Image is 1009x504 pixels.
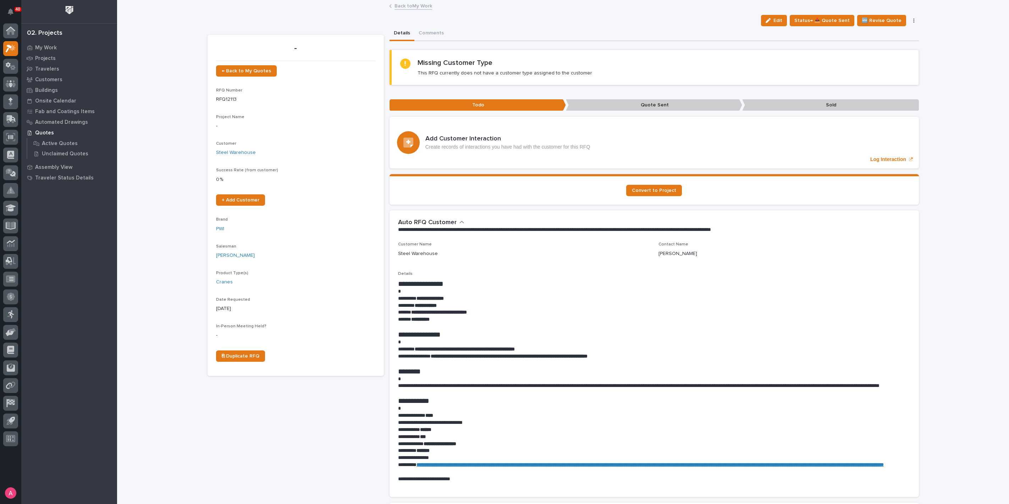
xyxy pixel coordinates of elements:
span: Brand [216,217,228,222]
span: Customer [216,142,236,146]
a: Traveler Status Details [21,172,117,183]
p: Log Interaction [870,156,906,162]
span: Date Requested [216,298,250,302]
a: Travelers [21,63,117,74]
p: Fab and Coatings Items [35,109,95,115]
span: Success Rate (from customer) [216,168,278,172]
span: Contact Name [658,242,688,247]
h2: Auto RFQ Customer [398,219,457,227]
p: Onsite Calendar [35,98,76,104]
span: Project Name [216,115,244,119]
p: Active Quotes [42,140,78,147]
span: 🆕 Revise Quote [862,16,902,25]
p: Buildings [35,87,58,94]
p: - [216,122,375,130]
p: Steel Warehouse [398,250,438,257]
div: 02. Projects [27,29,62,37]
h3: Add Customer Interaction [425,135,590,143]
a: Unclaimed Quotes [27,149,117,159]
p: - [216,332,375,339]
a: Back toMy Work [395,1,432,10]
span: Product Type(s) [216,271,248,275]
span: Convert to Project [632,188,676,193]
a: Projects [21,53,117,63]
p: Traveler Status Details [35,175,94,181]
a: Onsite Calendar [21,95,117,106]
a: Buildings [21,85,117,95]
h2: Missing Customer Type [418,59,492,67]
button: Comments [414,26,448,41]
span: + Add Customer [222,198,259,203]
p: 0 % [216,176,375,183]
span: Salesman [216,244,236,249]
button: users-avatar [3,486,18,500]
p: Todo [390,99,566,111]
a: My Work [21,42,117,53]
p: RFQ12113 [216,96,375,103]
p: Sold [742,99,919,111]
img: Workspace Logo [63,4,76,17]
span: In-Person Meeting Held? [216,324,266,328]
div: Notifications40 [9,9,18,20]
p: Unclaimed Quotes [42,151,88,157]
a: + Add Customer [216,194,265,206]
p: 40 [16,7,20,12]
a: Automated Drawings [21,117,117,127]
a: ⎘ Duplicate RFQ [216,350,265,362]
a: Quotes [21,127,117,138]
span: Details [398,272,413,276]
p: Quote Sent [566,99,742,111]
p: [DATE] [216,305,375,312]
p: [PERSON_NAME] [658,250,697,257]
a: Active Quotes [27,138,117,148]
a: ← Back to My Quotes [216,65,277,77]
p: Create records of interactions you have had with the customer for this RFQ [425,144,590,150]
a: Steel Warehouse [216,149,256,156]
span: RFQ Number [216,88,242,93]
button: Details [390,26,414,41]
a: Customers [21,74,117,85]
span: Status→ 📤 Quote Sent [794,16,850,25]
button: Edit [761,15,787,26]
button: Auto RFQ Customer [398,219,464,227]
span: ⎘ Duplicate RFQ [222,354,259,359]
span: Customer Name [398,242,432,247]
a: PWI [216,225,224,233]
p: Travelers [35,66,59,72]
p: This RFQ currently does not have a customer type assigned to the customer [418,70,592,76]
button: Status→ 📤 Quote Sent [790,15,854,26]
a: Log Interaction [390,117,919,168]
a: [PERSON_NAME] [216,252,255,259]
button: 🆕 Revise Quote [857,15,906,26]
p: Projects [35,55,56,62]
span: ← Back to My Quotes [222,68,271,73]
p: Customers [35,77,62,83]
span: Edit [773,17,782,24]
a: Fab and Coatings Items [21,106,117,117]
p: Quotes [35,130,54,136]
p: My Work [35,45,57,51]
a: Assembly View [21,162,117,172]
p: Assembly View [35,164,72,171]
a: Cranes [216,278,233,286]
p: Automated Drawings [35,119,88,126]
a: Convert to Project [626,185,682,196]
p: - [216,43,375,54]
button: Notifications [3,4,18,19]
